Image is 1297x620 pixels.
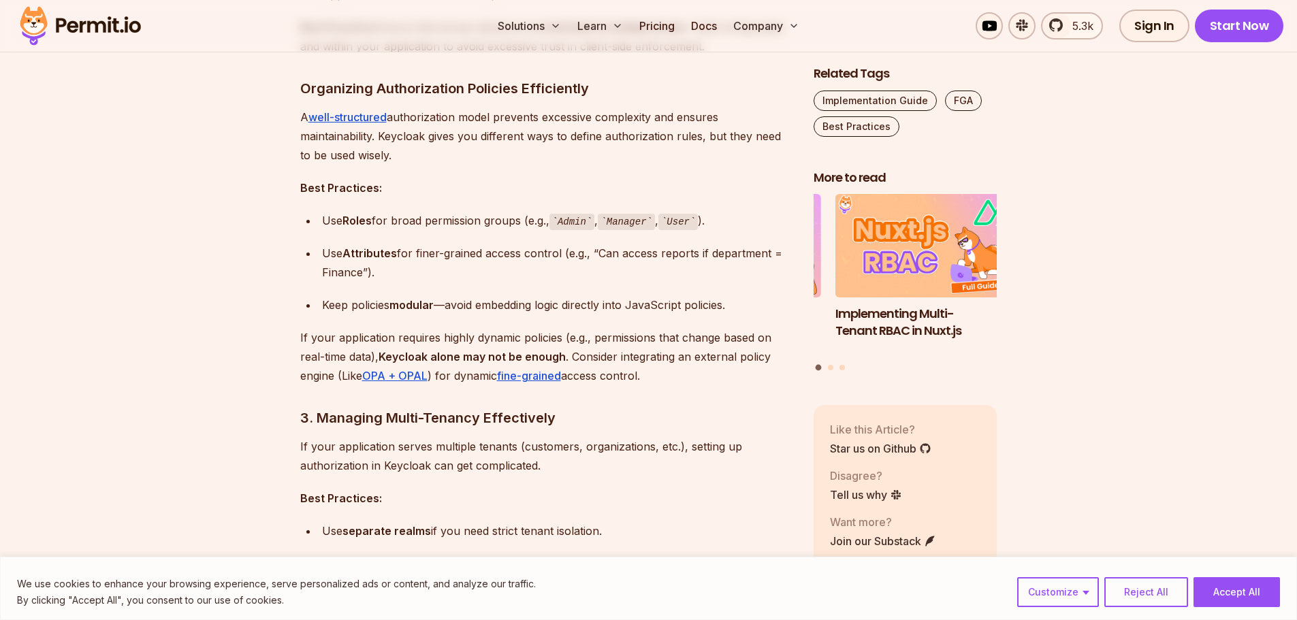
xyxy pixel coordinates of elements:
[830,533,936,549] a: Join our Substack
[828,365,833,370] button: Go to slide 2
[1064,18,1093,34] span: 5.3k
[839,365,845,370] button: Go to slide 3
[1104,577,1188,607] button: Reject All
[300,328,792,385] p: If your application requires highly dynamic policies (e.g., permissions that change based on real...
[835,195,1019,298] img: Implementing Multi-Tenant RBAC in Nuxt.js
[830,440,931,457] a: Star us on Github
[830,468,902,484] p: Disagree?
[300,407,792,429] h3: 3. Managing Multi-Tenancy Effectively
[658,214,698,230] code: User
[300,437,792,475] p: If your application serves multiple tenants (customers, organizations, etc.), setting up authoriz...
[1195,10,1284,42] a: Start Now
[814,91,937,111] a: Implementation Guide
[835,306,1019,340] h3: Implementing Multi-Tenant RBAC in Nuxt.js
[389,298,434,312] strong: modular
[728,12,805,39] button: Company
[572,12,628,39] button: Learn
[17,576,536,592] p: We use cookies to enhance your browsing experience, serve personalized ads or content, and analyz...
[300,78,792,99] h3: Organizing Authorization Policies Efficiently
[835,195,1019,357] li: 1 of 3
[342,524,431,538] strong: separate realms
[497,369,561,382] a: fine-grained
[300,108,792,165] p: A authorization model prevents excessive complexity and ensures maintainability. Keycloak gives y...
[17,592,536,608] p: By clicking "Accept All", you consent to our use of cookies.
[1017,577,1099,607] button: Customize
[379,350,566,363] strong: Keycloak alone may not be enough
[945,91,982,111] a: FGA
[686,12,722,39] a: Docs
[637,306,821,356] h3: How to Use JWTs for Authorization: Best Practices and Common Mistakes
[1194,577,1280,607] button: Accept All
[322,521,792,540] div: Use if you need strict tenant isolation.
[814,169,997,186] h2: More to read
[830,514,936,530] p: Want more?
[1119,10,1189,42] a: Sign In
[814,195,997,373] div: Posts
[830,421,931,438] p: Like this Article?
[342,246,397,260] strong: Attributes
[322,211,792,231] div: Use for broad permission groups (e.g., , , ).
[816,365,822,371] button: Go to slide 1
[362,369,428,382] a: OPA + OPAL
[14,3,147,49] img: Permit logo
[814,65,997,82] h2: Related Tags
[835,195,1019,357] a: Implementing Multi-Tenant RBAC in Nuxt.jsImplementing Multi-Tenant RBAC in Nuxt.js
[322,554,792,592] div: If users need access across multiple tenants, instead of creating multiple realms, create .
[308,110,387,124] a: well-structured
[300,181,382,195] strong: Best Practices:
[634,12,680,39] a: Pricing
[637,195,821,357] li: 3 of 3
[830,487,902,503] a: Tell us why
[322,244,792,282] div: Use for finer-grained access control (e.g., “Can access reports if department = Finance”).
[342,214,372,227] strong: Roles
[300,491,382,505] strong: Best Practices:
[492,12,566,39] button: Solutions
[637,195,821,298] img: How to Use JWTs for Authorization: Best Practices and Common Mistakes
[814,116,899,137] a: Best Practices
[1041,12,1103,39] a: 5.3k
[549,214,595,230] code: Admin
[598,214,655,230] code: Manager
[322,295,792,314] div: Keep policies —avoid embedding logic directly into JavaScript policies.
